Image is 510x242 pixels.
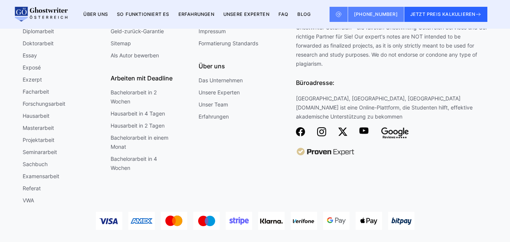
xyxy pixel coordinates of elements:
[23,27,54,36] a: Diplomarbeit
[23,148,57,157] a: Seminararbeit
[96,212,122,230] img: visa
[111,27,164,36] a: Geld-zurück-Garantie
[291,212,317,230] img: Verifone
[23,51,37,60] a: Essay
[317,127,326,136] img: Group (11)
[23,75,42,84] a: Exzerpt
[20,20,83,26] div: Domain: [DOMAIN_NAME]
[279,11,289,17] a: FAQ
[23,99,65,108] a: Forschungsarbeit
[117,11,169,17] a: So funktioniert es
[23,172,59,181] a: Examensarbeit
[338,127,347,136] img: Social Networks (7)
[323,212,350,230] img: GooglePay
[111,51,159,60] a: Als Autor bewerben
[258,212,285,230] img: Klarna
[128,212,155,230] img: amex
[199,61,280,71] div: Über uns
[388,212,414,230] img: Bitpay
[21,12,37,18] div: v 4.0.25
[296,127,305,136] img: Social Networks (6)
[111,88,171,106] a: Bachelorarbeit in 2 Wochen
[111,73,193,83] div: Arbeiten mit Deadline
[23,111,49,120] a: Hausarbeit
[111,109,165,118] a: Hausarbeit in 4 Tagen
[348,7,404,22] a: [PHONE_NUMBER]
[381,127,409,139] img: white
[226,212,252,230] img: Stripe
[193,212,220,230] img: Maestro
[179,11,214,17] a: Erfahrungen
[199,100,228,109] a: Unser Team
[111,39,131,48] a: Sitemap
[296,148,354,156] img: image 29 (2)
[404,7,488,22] button: JETZT PREIS KALKULIEREN
[111,154,171,173] a: Bachelorarbeit in 4 Wochen
[296,23,488,127] div: Ghostwriter Österreich - die fairsten Ghostwriting Österreich Services und der richtige Partner f...
[23,196,34,205] a: VWA
[83,45,127,49] div: Keywords by Traffic
[23,63,41,72] a: Exposé
[199,27,226,36] a: Impressum
[23,160,48,169] a: Sachbuch
[359,127,368,134] img: Lozenge (1)
[29,45,68,49] div: Domain Overview
[20,44,26,50] img: tab_domain_overview_orange.svg
[356,212,382,230] img: ApplePay
[199,112,229,121] a: Erfahrungen
[83,11,108,17] a: Über uns
[336,11,342,17] img: Email
[23,87,49,96] a: Facharbeit
[12,20,18,26] img: website_grey.svg
[199,39,258,48] a: Formatierung Standards
[354,11,398,17] span: [PHONE_NUMBER]
[23,136,54,145] a: Projektarbeit
[75,44,81,50] img: tab_keywords_by_traffic_grey.svg
[199,88,240,97] a: Unsere Experten
[296,68,488,94] div: Büroadresse:
[23,123,54,133] a: Masterarbeit
[223,11,270,17] a: Unsere Experten
[14,7,68,22] img: logo wirschreiben
[111,121,165,130] a: Hausarbeit in 2 Tagen
[111,133,171,151] a: Bachelorarbeit in einem Monat
[297,11,311,17] a: BLOG
[23,39,54,48] a: Doktorarbeit
[199,76,243,85] a: Das Unternehmen
[12,12,18,18] img: logo_orange.svg
[23,184,41,193] a: Referat
[161,212,187,230] img: Mastercard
